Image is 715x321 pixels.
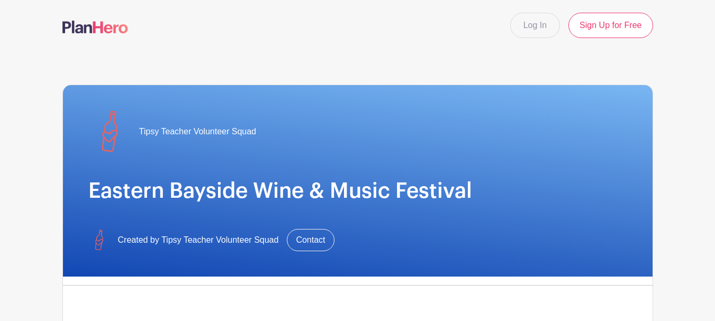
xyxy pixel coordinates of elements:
[139,125,256,138] span: Tipsy Teacher Volunteer Squad
[88,111,131,153] img: square%20logo.png
[88,230,110,251] img: square%20logo.png
[568,13,653,38] a: Sign Up for Free
[287,229,334,251] a: Contact
[118,234,279,246] span: Created by Tipsy Teacher Volunteer Squad
[62,21,128,33] img: logo-507f7623f17ff9eddc593b1ce0a138ce2505c220e1c5a4e2b4648c50719b7d32.svg
[510,13,560,38] a: Log In
[88,178,627,204] h1: Eastern Bayside Wine & Music Festival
